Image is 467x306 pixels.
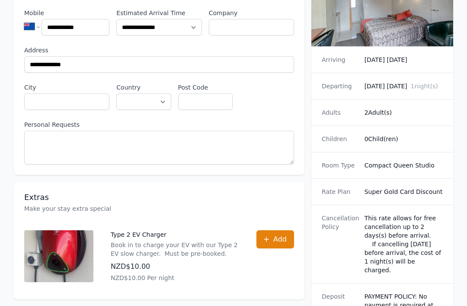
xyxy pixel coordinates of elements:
span: 1 night(s) [411,83,438,90]
dd: Compact Queen Studio [365,161,443,170]
button: Add [256,230,294,248]
p: NZD$10.00 Per night [111,274,239,282]
label: Address [24,46,294,55]
label: Company [209,9,294,17]
dt: Children [322,135,358,143]
p: Type 2 EV Charger [111,230,239,239]
label: Mobile [24,9,109,17]
p: Make your stay extra special [24,204,294,213]
dt: Adults [322,108,358,117]
span: Add [273,234,287,245]
dd: [DATE] [DATE] [365,82,443,90]
dd: Super Gold Card Discount [365,187,443,196]
p: NZD$10.00 [111,261,239,272]
label: City [24,83,109,92]
label: Country [116,83,171,92]
label: Personal Requests [24,120,294,129]
label: Post Code [178,83,233,92]
dt: Departing [322,82,358,90]
div: This rate allows for free cancellation up to 2 days(s) before arrival. If cancelling [DATE] befor... [365,214,443,274]
dt: Room Type [322,161,358,170]
dd: [DATE] [DATE] [365,55,443,64]
dt: Cancellation Policy [322,214,358,274]
img: Type 2 EV Charger [24,230,93,282]
dt: Arriving [322,55,358,64]
h3: Extras [24,192,294,203]
p: Book in to charge your EV with our Type 2 EV slow charger. Must be pre-booked. [111,241,239,258]
dd: 0 Child(ren) [365,135,443,143]
dt: Rate Plan [322,187,358,196]
dd: 2 Adult(s) [365,108,443,117]
label: Estimated Arrival Time [116,9,202,17]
